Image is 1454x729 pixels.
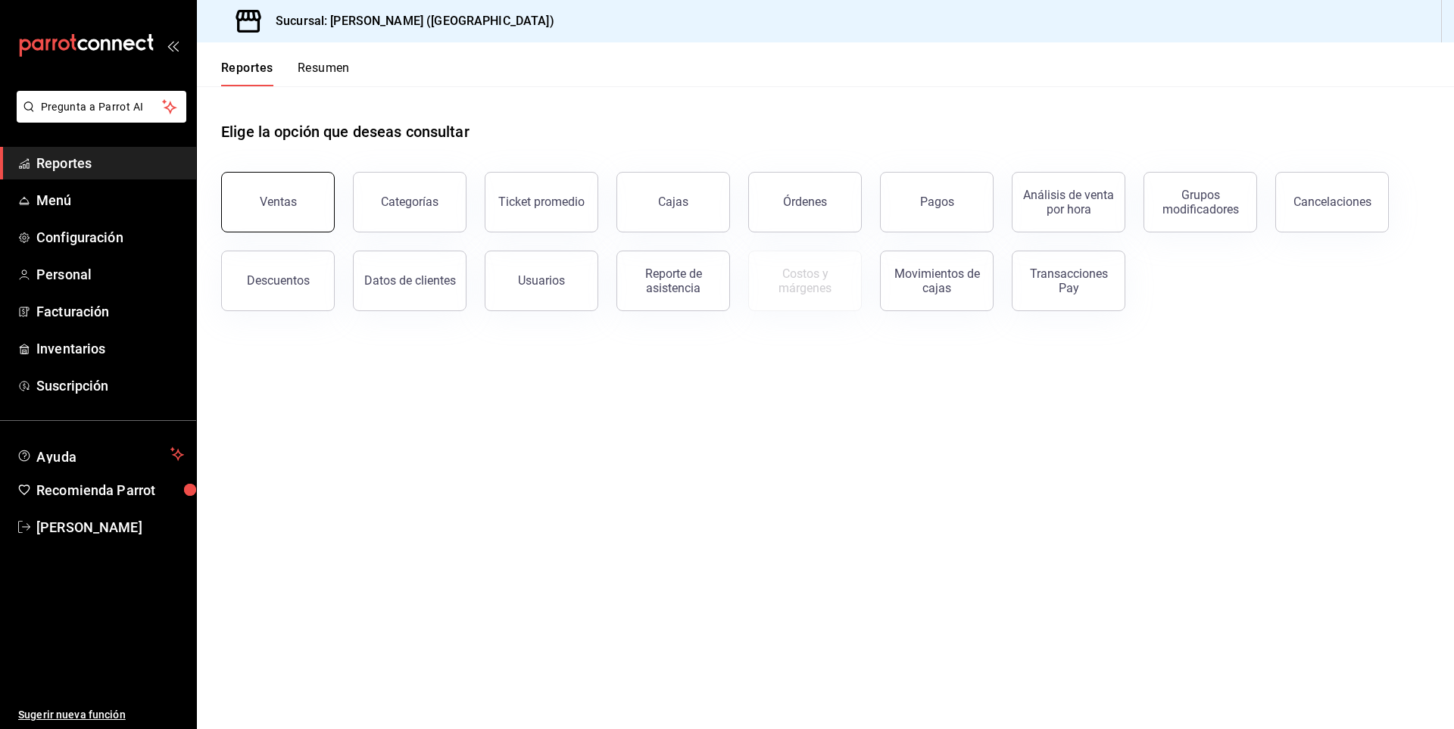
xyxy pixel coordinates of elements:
[748,172,862,232] button: Órdenes
[221,120,470,143] h1: Elige la opción que deseas consultar
[353,172,466,232] button: Categorías
[36,190,184,210] span: Menú
[1012,251,1125,311] button: Transacciones Pay
[920,195,954,209] div: Pagos
[36,375,184,396] span: Suscripción
[298,61,350,86] button: Resumen
[1144,172,1257,232] button: Grupos modificadores
[498,195,585,209] div: Ticket promedio
[41,99,163,115] span: Pregunta a Parrot AI
[264,12,554,30] h3: Sucursal: [PERSON_NAME] ([GEOGRAPHIC_DATA])
[1012,172,1125,232] button: Análisis de venta por hora
[36,517,184,537] span: [PERSON_NAME]
[1022,266,1115,295] div: Transacciones Pay
[783,195,827,209] div: Órdenes
[485,251,598,311] button: Usuarios
[36,264,184,285] span: Personal
[364,273,456,288] div: Datos de clientes
[616,172,730,232] button: Cajas
[36,227,184,248] span: Configuración
[18,707,184,723] span: Sugerir nueva función
[36,480,184,500] span: Recomienda Parrot
[260,195,297,209] div: Ventas
[221,61,350,86] div: navigation tabs
[221,61,273,86] button: Reportes
[518,273,565,288] div: Usuarios
[880,172,994,232] button: Pagos
[626,266,720,295] div: Reporte de asistencia
[36,338,184,359] span: Inventarios
[221,172,335,232] button: Ventas
[748,251,862,311] button: Contrata inventarios para ver este reporte
[36,153,184,173] span: Reportes
[658,195,688,209] div: Cajas
[1275,172,1389,232] button: Cancelaciones
[247,273,310,288] div: Descuentos
[1022,188,1115,217] div: Análisis de venta por hora
[11,110,186,126] a: Pregunta a Parrot AI
[36,301,184,322] span: Facturación
[1153,188,1247,217] div: Grupos modificadores
[485,172,598,232] button: Ticket promedio
[890,266,984,295] div: Movimientos de cajas
[221,251,335,311] button: Descuentos
[758,266,852,295] div: Costos y márgenes
[17,91,186,123] button: Pregunta a Parrot AI
[880,251,994,311] button: Movimientos de cajas
[616,251,730,311] button: Reporte de asistencia
[381,195,438,209] div: Categorías
[353,251,466,311] button: Datos de clientes
[36,445,164,463] span: Ayuda
[1293,195,1371,209] div: Cancelaciones
[167,39,179,51] button: open_drawer_menu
